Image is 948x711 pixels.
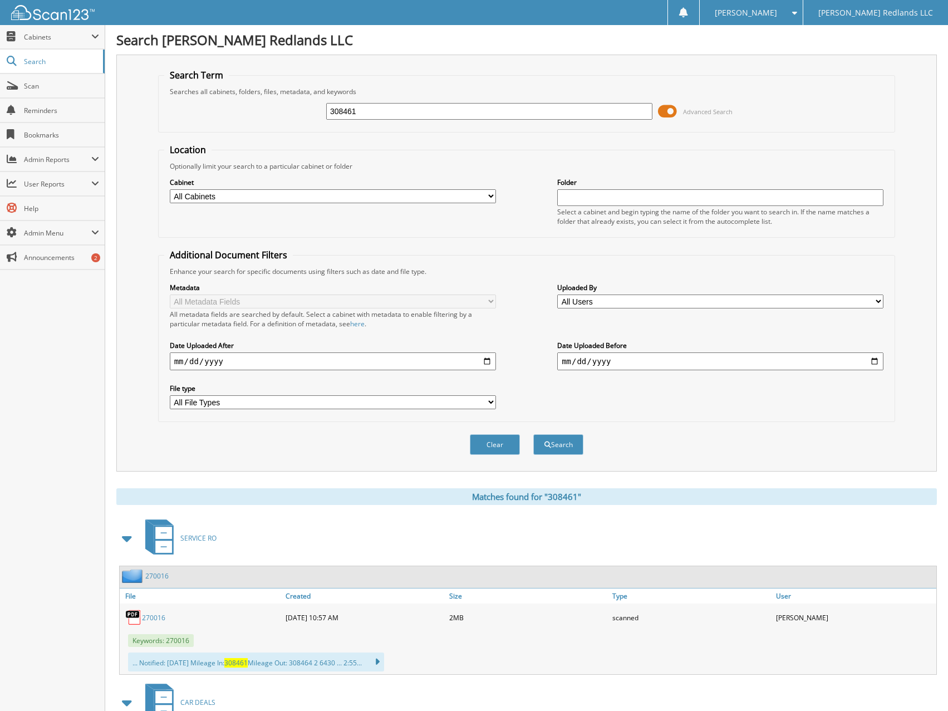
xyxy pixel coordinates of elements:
[773,589,936,604] a: User
[24,179,91,189] span: User Reports
[773,606,936,629] div: [PERSON_NAME]
[170,310,496,328] div: All metadata fields are searched by default. Select a cabinet with metadata to enable filtering b...
[120,589,283,604] a: File
[164,144,212,156] legend: Location
[24,204,99,213] span: Help
[170,283,496,292] label: Metadata
[11,5,95,20] img: scan123-logo-white.svg
[128,653,384,671] div: ... Notified: [DATE] Mileage In: Mileage Out: 308464 2 6430 ... 2:55...
[164,161,890,171] div: Optionally limit your search to a particular cabinet or folder
[145,571,169,581] a: 270016
[715,9,777,16] span: [PERSON_NAME]
[164,69,229,81] legend: Search Term
[164,87,890,96] div: Searches all cabinets, folders, files, metadata, and keywords
[170,384,496,393] label: File type
[122,569,145,583] img: folder2.png
[24,57,97,66] span: Search
[170,341,496,350] label: Date Uploaded After
[170,352,496,370] input: start
[164,267,890,276] div: Enhance your search for specific documents using filters such as date and file type.
[610,606,773,629] div: scanned
[24,81,99,91] span: Scan
[180,533,217,543] span: SERVICE RO
[224,658,248,668] span: 308461
[557,283,883,292] label: Uploaded By
[24,228,91,238] span: Admin Menu
[24,253,99,262] span: Announcements
[24,155,91,164] span: Admin Reports
[142,613,165,622] a: 270016
[128,634,194,647] span: Keywords: 270016
[283,606,446,629] div: [DATE] 10:57 AM
[446,589,610,604] a: Size
[470,434,520,455] button: Clear
[180,698,215,707] span: CAR DEALS
[557,352,883,370] input: end
[683,107,733,116] span: Advanced Search
[139,516,217,560] a: SERVICE RO
[125,609,142,626] img: PDF.png
[610,589,773,604] a: Type
[91,253,100,262] div: 2
[350,319,365,328] a: here
[116,31,937,49] h1: Search [PERSON_NAME] Redlands LLC
[24,130,99,140] span: Bookmarks
[557,178,883,187] label: Folder
[818,9,933,16] span: [PERSON_NAME] Redlands LLC
[283,589,446,604] a: Created
[557,207,883,226] div: Select a cabinet and begin typing the name of the folder you want to search in. If the name match...
[557,341,883,350] label: Date Uploaded Before
[24,32,91,42] span: Cabinets
[24,106,99,115] span: Reminders
[164,249,293,261] legend: Additional Document Filters
[116,488,937,505] div: Matches found for "308461"
[170,178,496,187] label: Cabinet
[446,606,610,629] div: 2MB
[533,434,583,455] button: Search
